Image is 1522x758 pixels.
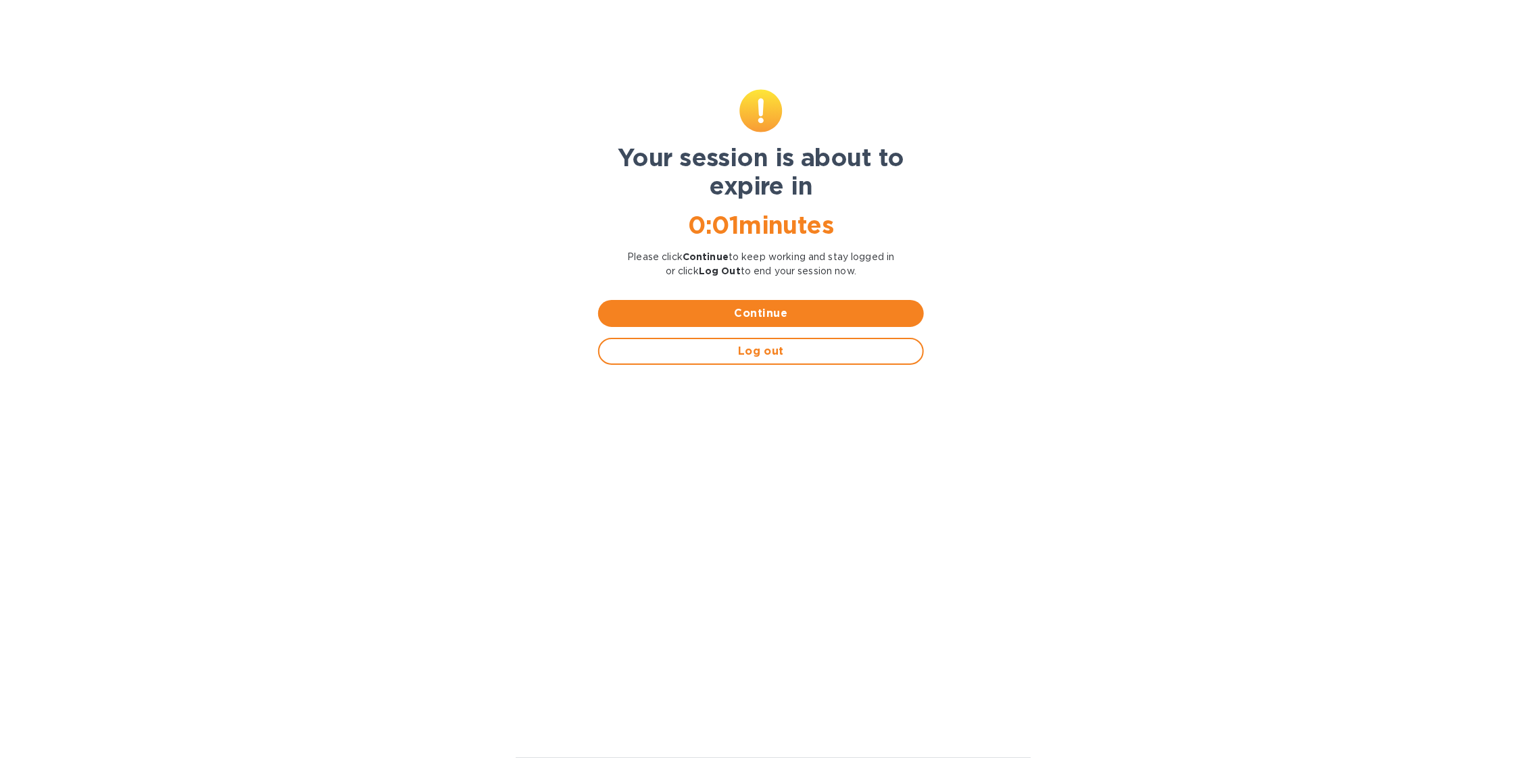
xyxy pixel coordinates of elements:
button: Log out [598,338,924,365]
b: Continue [683,251,729,262]
b: Log Out [699,266,741,276]
span: Continue [609,305,913,322]
p: Please click to keep working and stay logged in or click to end your session now. [598,250,924,278]
button: Continue [598,300,924,327]
h1: Your session is about to expire in [598,143,924,200]
h1: 0 : 01 minutes [598,211,924,239]
span: Log out [610,343,912,359]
